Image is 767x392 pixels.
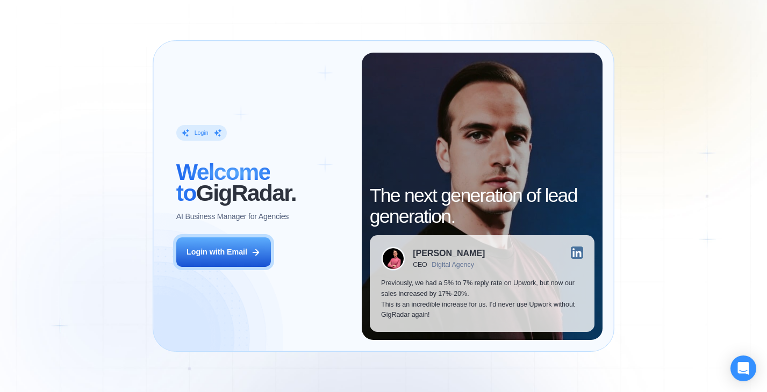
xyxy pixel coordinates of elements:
[195,129,209,136] div: Login
[730,355,756,381] div: Open Intercom Messenger
[176,212,289,222] p: AI Business Manager for Agencies
[176,159,270,206] span: Welcome to
[176,162,350,204] h2: ‍ GigRadar.
[432,261,474,268] div: Digital Agency
[413,249,485,257] div: [PERSON_NAME]
[381,278,583,321] p: Previously, we had a 5% to 7% reply rate on Upwork, but now our sales increased by 17%-20%. This ...
[413,261,427,268] div: CEO
[370,185,595,228] h2: The next generation of lead generation.
[176,237,271,267] button: Login with Email
[187,247,247,258] div: Login with Email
